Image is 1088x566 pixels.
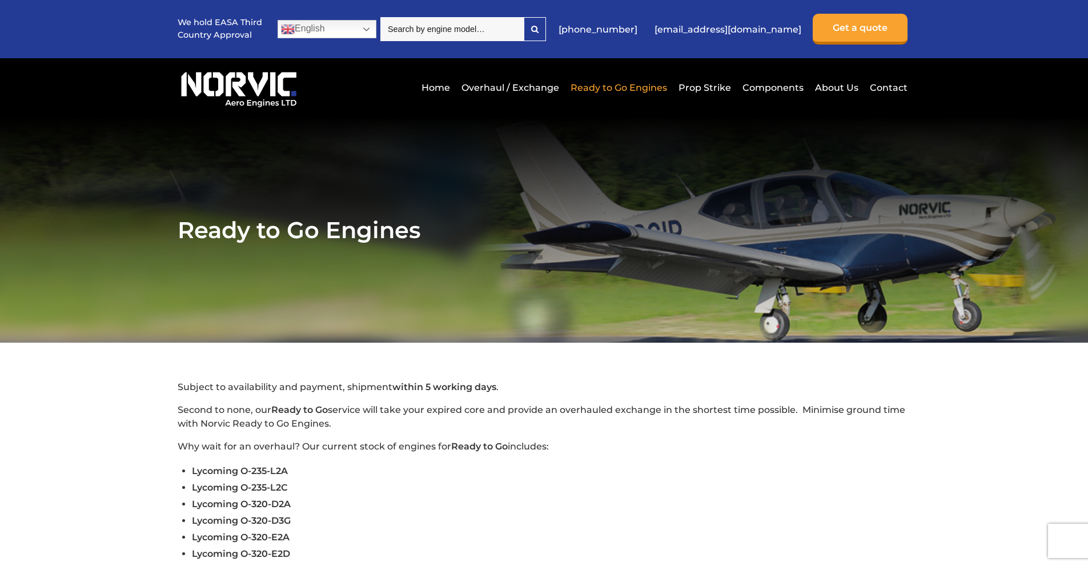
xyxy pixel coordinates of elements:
a: Overhaul / Exchange [459,74,562,102]
a: Components [740,74,806,102]
span: Lycoming O-320-E2D [192,548,290,559]
p: Subject to availability and payment, shipment . [178,380,910,394]
span: Lycoming O-320-E2A [192,532,290,543]
a: [EMAIL_ADDRESS][DOMAIN_NAME] [649,15,807,43]
p: Why wait for an overhaul? Our current stock of engines for includes: [178,440,910,453]
a: Prop Strike [676,74,734,102]
strong: Ready to Go [451,441,508,452]
h1: Ready to Go Engines [178,216,910,244]
span: Lycoming O-320-D3G [192,515,291,526]
strong: within 5 working days [392,382,496,392]
a: Ready to Go Engines [568,74,670,102]
a: Get a quote [813,14,908,45]
span: Lycoming O-235-L2C [192,482,288,493]
a: Home [419,74,453,102]
a: About Us [812,74,861,102]
input: Search by engine model… [380,17,524,41]
a: English [278,20,376,38]
a: Contact [867,74,908,102]
img: Norvic Aero Engines logo [178,67,300,108]
strong: Ready to Go [271,404,328,415]
img: en [281,22,295,36]
span: Lycoming O-235-L2A [192,465,288,476]
a: [PHONE_NUMBER] [553,15,643,43]
p: We hold EASA Third Country Approval [178,17,263,41]
p: Second to none, our service will take your expired core and provide an overhauled exchange in the... [178,403,910,431]
span: Lycoming O-320-D2A [192,499,291,509]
